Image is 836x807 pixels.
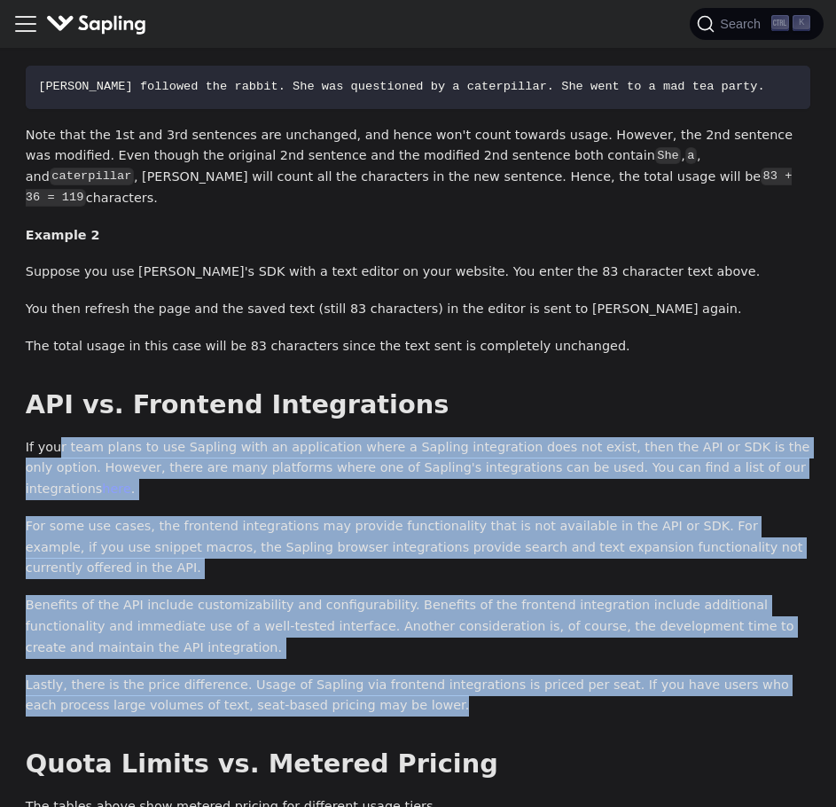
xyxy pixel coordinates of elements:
[26,516,810,579] p: For some use cases, the frontend integrations may provide functionality that is not available in ...
[26,437,810,500] p: If your team plans to use Sapling with an application where a Sapling integration does not exist,...
[46,12,147,37] img: Sapling.ai
[26,389,810,421] h2: API vs. Frontend Integrations
[26,262,810,283] p: Suppose you use [PERSON_NAME]'s SDK with a text editor on your website. You enter the 83 characte...
[26,748,810,780] h2: Quota Limits vs. Metered Pricing
[50,168,134,185] code: caterpillar
[12,11,39,37] button: Toggle navigation bar
[102,482,130,496] a: here
[26,675,810,717] p: Lastly, there is the price difference. Usage of Sapling via frontend integrations is priced per s...
[26,299,810,320] p: You then refresh the page and the saved text (still 83 characters) in the editor is sent to [PERS...
[26,336,810,357] p: The total usage in this case will be 83 characters since the text sent is completely unchanged.
[655,147,681,165] code: She
[26,125,810,209] p: Note that the 1st and 3rd sentences are unchanged, and hence won't count towards usage. However, ...
[38,80,765,93] span: [PERSON_NAME] followed the rabbit. She was questioned by a caterpillar. She went to a mad tea party.
[685,147,697,165] code: a
[690,8,823,40] button: Search (Ctrl+K)
[26,595,810,658] p: Benefits of the API include customizability and configurability. Benefits of the frontend integra...
[26,168,793,207] code: 83 + 36 = 119
[26,228,100,242] strong: Example 2
[715,17,771,31] span: Search
[793,15,810,31] kbd: K
[46,12,153,37] a: Sapling.ai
